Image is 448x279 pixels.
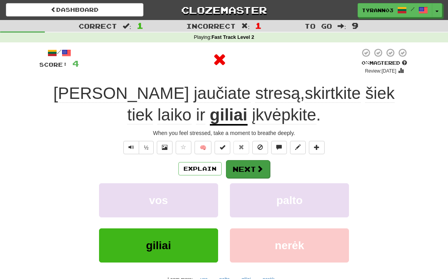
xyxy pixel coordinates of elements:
span: 1 [137,21,143,30]
button: ½ [139,141,154,154]
span: Correct [79,22,117,30]
small: Review: [DATE] [365,68,397,74]
span: Tyrann03 [362,7,393,14]
div: When you feel stressed, take a moment to breathe deeply. [39,129,409,137]
span: To go [305,22,332,30]
span: . [248,106,321,124]
span: Score: [39,61,68,68]
a: Clozemaster [155,3,293,17]
button: Add to collection (alt+a) [309,141,325,154]
div: Text-to-speech controls [122,141,154,154]
span: įkvėpkite [252,106,316,124]
span: jaučiate [194,84,251,103]
button: palto [230,183,349,217]
button: vos [99,183,218,217]
button: Ignore sentence (alt+i) [252,141,268,154]
span: Incorrect [186,22,236,30]
button: 🧠 [195,141,211,154]
span: 1 [255,21,262,30]
button: Set this sentence to 100% Mastered (alt+m) [215,141,230,154]
span: palto [276,194,303,206]
button: Play sentence audio (ctl+space) [123,141,139,154]
span: skirtkite [305,84,360,103]
span: giliai [146,239,171,252]
a: Dashboard [6,3,143,16]
button: Favorite sentence (alt+f) [176,141,191,154]
span: / [411,6,415,12]
span: 9 [352,21,358,30]
span: tiek [127,106,153,124]
span: nerėk [275,239,304,252]
span: laiko [158,106,191,124]
span: 4 [72,58,79,68]
u: giliai [210,106,248,126]
span: šiek [365,84,395,103]
button: nerėk [230,228,349,263]
button: Explain [178,162,222,175]
span: : [338,23,346,29]
span: [PERSON_NAME] [53,84,189,103]
button: giliai [99,228,218,263]
span: : [241,23,250,29]
a: Tyrann03 / [358,3,432,17]
button: Next [226,160,270,178]
span: vos [149,194,168,206]
span: stresą [255,84,300,103]
span: 0 % [362,60,369,66]
div: / [39,48,79,58]
span: ir [196,106,205,124]
span: : [123,23,131,29]
strong: Fast Track Level 2 [211,35,254,40]
button: Discuss sentence (alt+u) [271,141,287,154]
button: Edit sentence (alt+d) [290,141,306,154]
button: Reset to 0% Mastered (alt+r) [233,141,249,154]
button: Show image (alt+x) [157,141,173,154]
span: , [53,84,395,124]
div: Mastered [360,60,409,67]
